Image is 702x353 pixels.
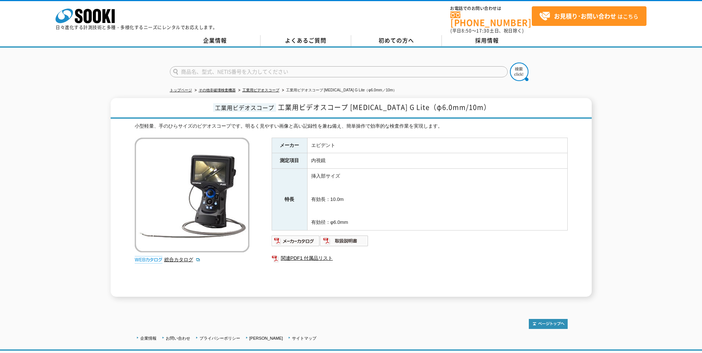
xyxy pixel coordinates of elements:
[164,257,201,262] a: 総合カタログ
[261,35,351,46] a: よくあるご質問
[272,169,307,231] th: 特長
[199,88,236,92] a: その他非破壊検査機器
[281,87,397,94] li: 工業用ビデオスコープ [MEDICAL_DATA] G Lite（φ6.0mm／10m）
[351,35,442,46] a: 初めての方へ
[170,66,508,77] input: 商品名、型式、NETIS番号を入力してください
[56,25,218,30] p: 日々進化する計測技術と多種・多様化するニーズにレンタルでお応えします。
[249,336,283,340] a: [PERSON_NAME]
[307,153,567,169] td: 内視鏡
[450,27,524,34] span: (平日 ～ 土日、祝日除く)
[135,138,249,252] img: 工業用ビデオスコープ IPLEX G Lite（φ6.0mm／10m）
[135,122,568,130] div: 小型軽量、手のひらサイズのビデオスコープです。明るく見やすい画像と高い記録性を兼ね備え、簡単操作で効率的な検査作業を実現します。
[442,35,533,46] a: 採用情報
[272,235,320,247] img: メーカーカタログ
[213,103,276,112] span: 工業用ビデオスコープ
[450,11,532,27] a: [PHONE_NUMBER]
[272,138,307,153] th: メーカー
[450,6,532,11] span: お電話でのお問い合わせは
[278,102,491,112] span: 工業用ビデオスコープ [MEDICAL_DATA] G Lite（φ6.0mm/10m）
[529,319,568,329] img: トップページへ
[170,35,261,46] a: 企業情報
[320,240,369,245] a: 取扱説明書
[379,36,414,44] span: 初めての方へ
[199,336,240,340] a: プライバシーポリシー
[307,138,567,153] td: エビデント
[242,88,279,92] a: 工業用ビデオスコープ
[292,336,316,340] a: サイトマップ
[539,11,638,22] span: はこちら
[140,336,157,340] a: 企業情報
[272,153,307,169] th: 測定項目
[272,253,568,263] a: 関連PDF1 付属品リスト
[510,63,528,81] img: btn_search.png
[476,27,490,34] span: 17:30
[307,169,567,231] td: 挿入部サイズ 有効長：10.0m 有効径：φ6.0mm
[554,11,616,20] strong: お見積り･お問い合わせ
[532,6,646,26] a: お見積り･お問い合わせはこちら
[320,235,369,247] img: 取扱説明書
[166,336,190,340] a: お問い合わせ
[170,88,192,92] a: トップページ
[272,240,320,245] a: メーカーカタログ
[135,256,162,263] img: webカタログ
[461,27,472,34] span: 8:50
